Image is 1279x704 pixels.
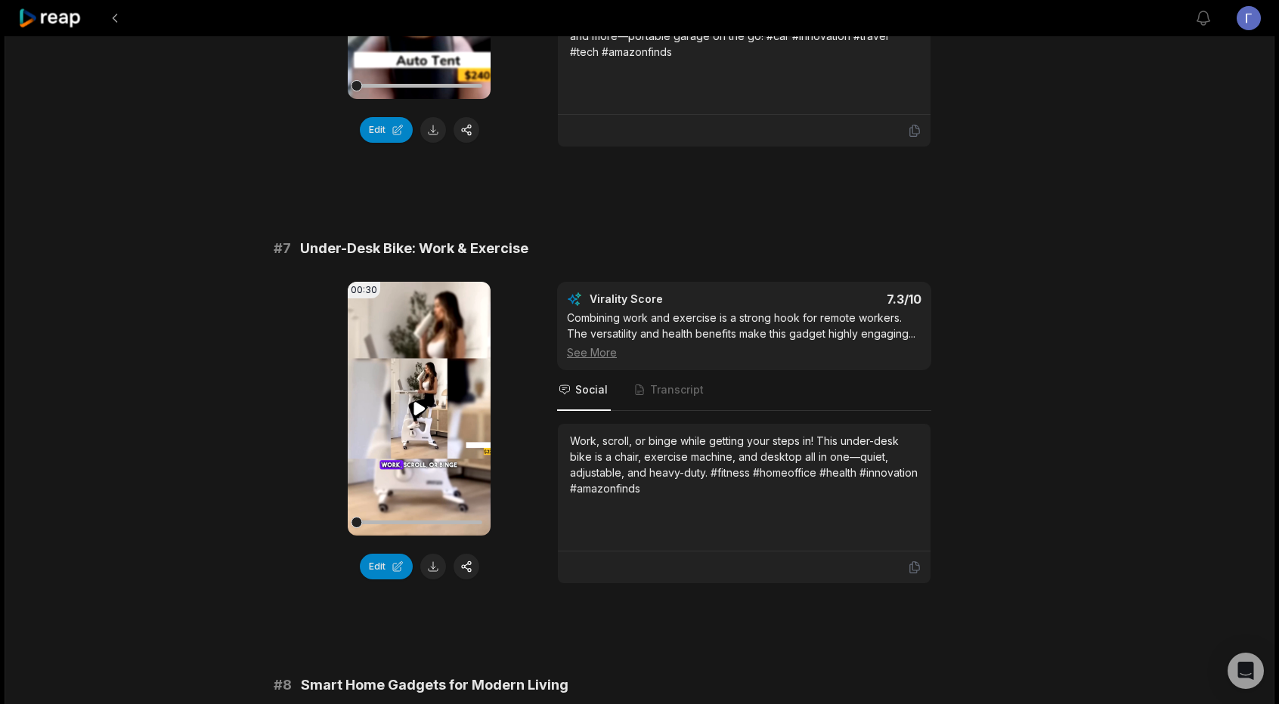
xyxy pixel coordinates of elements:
[274,675,292,696] span: # 8
[567,344,921,360] div: See More
[360,117,413,143] button: Edit
[300,238,528,259] span: Under-Desk Bike: Work & Exercise
[301,675,568,696] span: Smart Home Gadgets for Modern Living
[360,554,413,579] button: Edit
[650,382,704,397] span: Transcript
[567,310,921,360] div: Combining work and exercise is a strong hook for remote workers. The versatility and health benef...
[570,433,918,496] div: Work, scroll, or binge while getting your steps in! This under-desk bike is a chair, exercise mac...
[1228,653,1264,689] div: Open Intercom Messenger
[575,382,608,397] span: Social
[760,292,922,307] div: 7.3 /10
[590,292,752,307] div: Virality Score
[557,370,931,411] nav: Tabs
[348,282,491,536] video: Your browser does not support mp4 format.
[274,238,291,259] span: # 7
